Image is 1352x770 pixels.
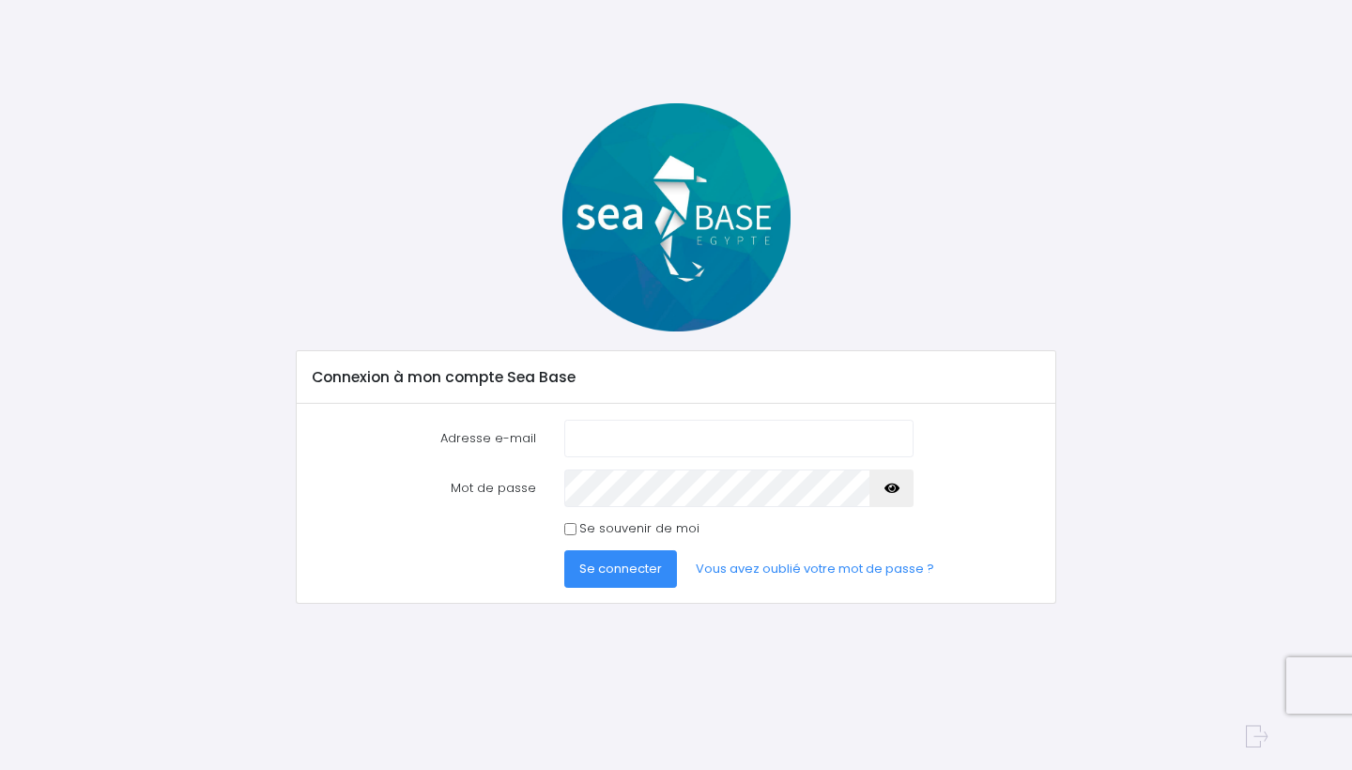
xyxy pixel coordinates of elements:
[579,519,699,538] label: Se souvenir de moi
[564,550,677,588] button: Se connecter
[297,351,1055,404] div: Connexion à mon compte Sea Base
[681,550,949,588] a: Vous avez oublié votre mot de passe ?
[298,470,549,507] label: Mot de passe
[298,420,549,457] label: Adresse e-mail
[579,560,662,577] span: Se connecter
